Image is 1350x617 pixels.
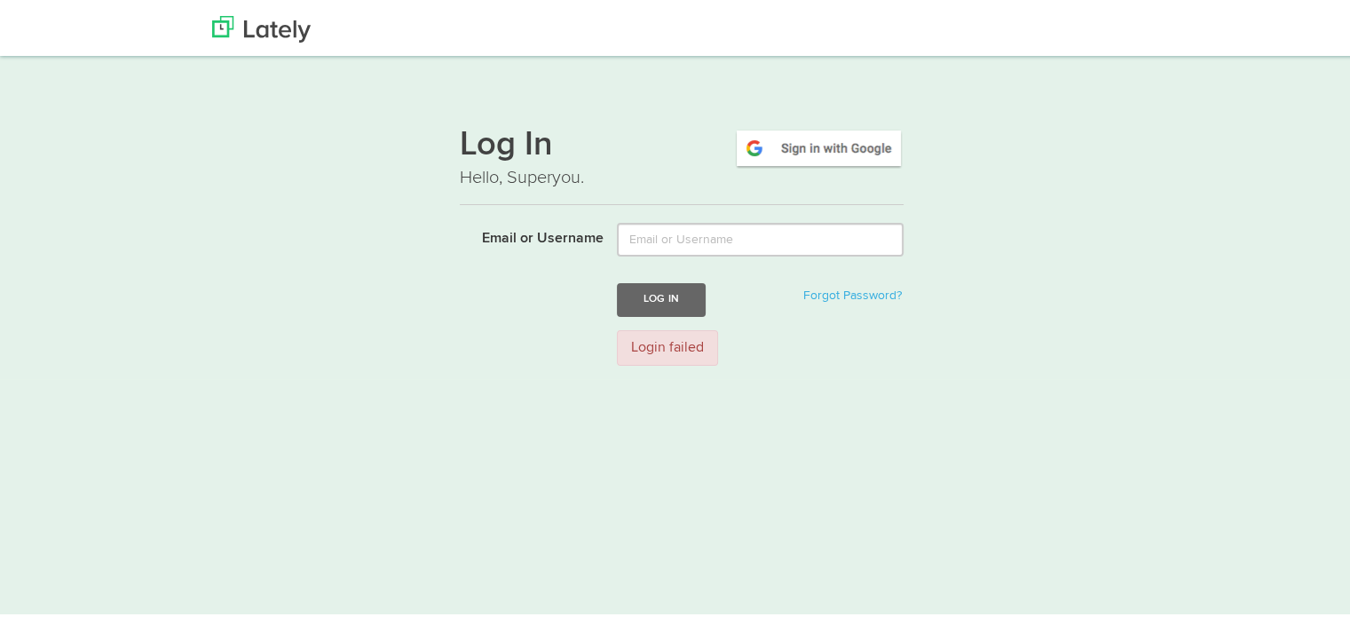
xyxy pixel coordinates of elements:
div: Login failed [617,328,718,364]
p: Hello, Superyou. [460,162,904,188]
input: Email or Username [617,220,904,254]
a: Forgot Password? [803,287,902,299]
h1: Log In [460,125,904,162]
img: Lately [212,13,311,40]
img: google-signin.png [734,125,904,166]
button: Log In [617,281,706,313]
label: Email or Username [446,220,604,247]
